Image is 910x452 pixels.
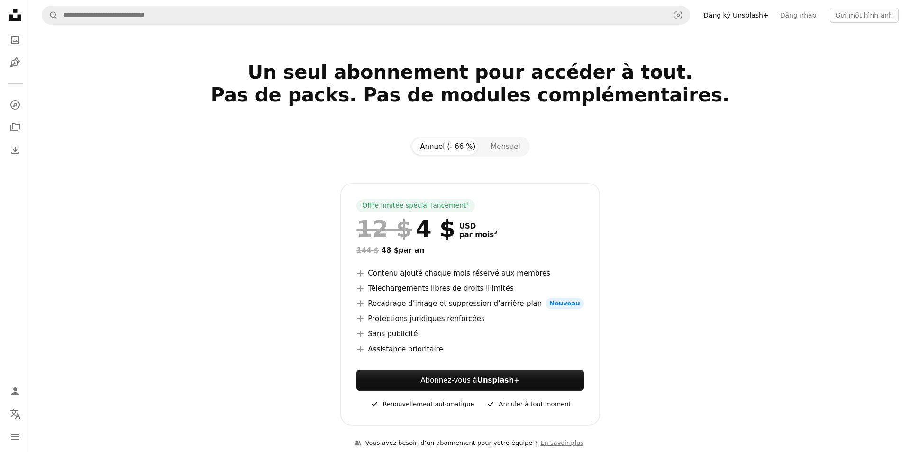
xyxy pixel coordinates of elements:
a: 1 [464,201,472,211]
li: Recadrage d’image et suppression d’arrière-plan [356,298,583,309]
div: Renouvellement automatique [370,398,474,410]
li: Sans publicité [356,328,583,340]
a: 2 [492,231,500,239]
span: 12 $ [356,216,412,241]
sup: 1 [466,201,470,206]
a: Hình minh họa [6,53,25,72]
form: Tìm kiếm hình ảnh trên toàn bộ trang web [42,6,690,25]
strong: Unsplash+ [477,376,520,385]
font: Gửi một hình ảnh [836,11,893,19]
a: En savoir plus [537,435,586,451]
a: Đăng nhập / Đăng ký [6,382,25,401]
a: Đăng ký Unsplash+ [698,8,774,23]
font: Đăng nhập [780,11,817,19]
span: USD [459,222,498,231]
li: Contenu ajouté chaque mois réservé aux membres [356,268,583,279]
div: Annuler à tout moment [486,398,571,410]
span: Nouveau [546,298,583,309]
button: Ngôn ngữ [6,405,25,424]
font: Đăng ký Unsplash+ [703,11,769,19]
li: Téléchargements libres de droits illimités [356,283,583,294]
button: Thực đơn [6,427,25,446]
a: Đăng nhập [774,8,822,23]
a: Trang chủ — Unsplash [6,6,25,27]
span: 144 $ [356,246,379,255]
h2: Un seul abonnement pour accéder à tout. Pas de packs. Pas de modules complémentaires. [163,61,777,129]
li: Assistance prioritaire [356,343,583,355]
div: Offre limitée spécial lancement [356,199,475,212]
button: Tìm kiếm hình ảnh [667,6,690,24]
span: par mois [459,231,498,239]
div: 4 $ [356,216,455,241]
li: Protections juridiques renforcées [356,313,583,324]
button: Annuel (- 66 %) [412,138,483,155]
a: Lịch sử tải xuống [6,141,25,160]
button: Abonnez-vous àUnsplash+ [356,370,583,391]
sup: 2 [494,230,498,236]
button: Tìm kiếm trên Unsplash [42,6,58,24]
a: Bộ sưu tập [6,118,25,137]
button: Gửi một hình ảnh [830,8,899,23]
button: Mensuel [483,138,528,155]
a: Hình ảnh [6,30,25,49]
div: Vous avez besoin d’un abonnement pour votre équipe ? [354,438,538,448]
div: 48 $ par an [356,245,583,256]
a: Khám phá [6,95,25,114]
